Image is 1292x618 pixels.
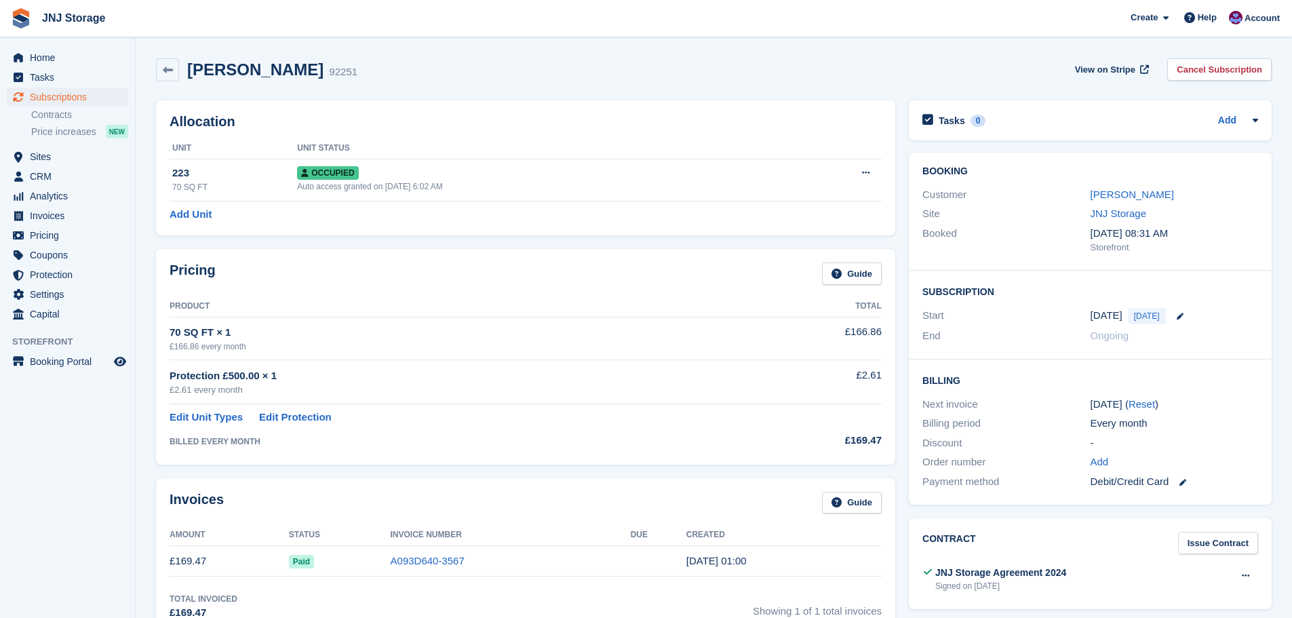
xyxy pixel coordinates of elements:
[170,410,243,425] a: Edit Unit Types
[1091,308,1122,324] time: 2025-08-16 00:00:00 UTC
[7,187,128,206] a: menu
[30,226,111,245] span: Pricing
[297,180,786,193] div: Auto access granted on [DATE] 6:02 AM
[30,68,111,87] span: Tasks
[1075,63,1135,77] span: View on Stripe
[37,7,111,29] a: JNJ Storage
[750,433,882,448] div: £169.47
[935,580,1066,592] div: Signed on [DATE]
[172,181,297,193] div: 70 SQ FT
[686,524,882,546] th: Created
[750,317,882,360] td: £166.86
[922,206,1090,222] div: Site
[750,296,882,317] th: Total
[172,166,297,181] div: 223
[170,436,750,448] div: BILLED EVERY MONTH
[922,416,1090,431] div: Billing period
[30,206,111,225] span: Invoices
[1229,11,1242,24] img: Jonathan Scrase
[289,555,314,568] span: Paid
[170,524,289,546] th: Amount
[170,546,289,577] td: £169.47
[1091,455,1109,470] a: Add
[922,226,1090,254] div: Booked
[7,305,128,324] a: menu
[1129,398,1155,410] a: Reset
[106,125,128,138] div: NEW
[30,167,111,186] span: CRM
[1198,11,1217,24] span: Help
[30,48,111,67] span: Home
[7,352,128,371] a: menu
[1131,11,1158,24] span: Create
[1091,474,1258,490] div: Debit/Credit Card
[1091,241,1258,254] div: Storefront
[170,263,216,285] h2: Pricing
[7,48,128,67] a: menu
[686,555,747,566] time: 2025-08-16 00:00:29 UTC
[1218,113,1236,129] a: Add
[1091,189,1174,200] a: [PERSON_NAME]
[1128,308,1166,324] span: [DATE]
[112,353,128,370] a: Preview store
[30,187,111,206] span: Analytics
[170,492,224,514] h2: Invoices
[1091,416,1258,431] div: Every month
[922,474,1090,490] div: Payment method
[922,328,1090,344] div: End
[170,593,237,605] div: Total Invoiced
[631,524,686,546] th: Due
[7,167,128,186] a: menu
[935,566,1066,580] div: JNJ Storage Agreement 2024
[170,325,750,341] div: 70 SQ FT × 1
[922,455,1090,470] div: Order number
[922,187,1090,203] div: Customer
[329,64,357,80] div: 92251
[922,284,1258,298] h2: Subscription
[170,341,750,353] div: £166.86 every month
[922,436,1090,451] div: Discount
[391,524,631,546] th: Invoice Number
[922,308,1090,324] div: Start
[297,138,786,159] th: Unit Status
[170,296,750,317] th: Product
[1245,12,1280,25] span: Account
[391,555,465,566] a: A093D640-3567
[922,532,976,554] h2: Contract
[170,114,882,130] h2: Allocation
[1091,330,1129,341] span: Ongoing
[7,147,128,166] a: menu
[259,410,332,425] a: Edit Protection
[922,373,1258,387] h2: Billing
[31,109,128,121] a: Contracts
[7,246,128,265] a: menu
[170,368,750,384] div: Protection £500.00 × 1
[1091,436,1258,451] div: -
[7,206,128,225] a: menu
[30,305,111,324] span: Capital
[922,166,1258,177] h2: Booking
[971,115,986,127] div: 0
[1091,397,1258,412] div: [DATE] ( )
[12,335,135,349] span: Storefront
[31,124,128,139] a: Price increases NEW
[30,265,111,284] span: Protection
[30,88,111,107] span: Subscriptions
[1091,226,1258,242] div: [DATE] 08:31 AM
[187,60,324,79] h2: [PERSON_NAME]
[31,125,96,138] span: Price increases
[7,68,128,87] a: menu
[822,492,882,514] a: Guide
[1178,532,1258,554] a: Issue Contract
[7,285,128,304] a: menu
[7,265,128,284] a: menu
[7,88,128,107] a: menu
[30,352,111,371] span: Booking Portal
[289,524,391,546] th: Status
[1070,58,1152,81] a: View on Stripe
[1167,58,1272,81] a: Cancel Subscription
[170,138,297,159] th: Unit
[750,360,882,404] td: £2.61
[1091,208,1147,219] a: JNJ Storage
[30,147,111,166] span: Sites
